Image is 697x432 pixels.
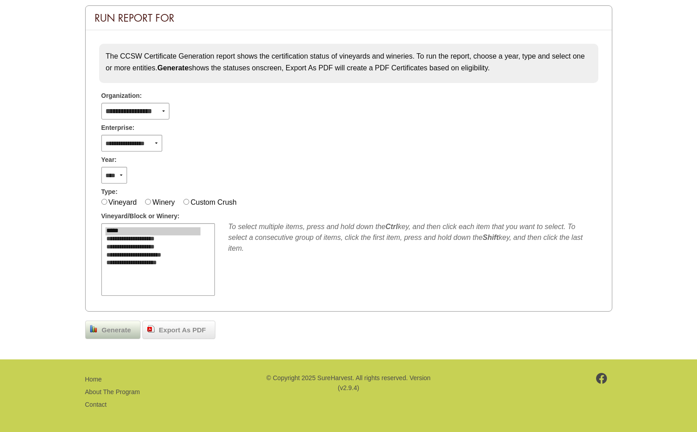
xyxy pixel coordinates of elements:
[101,211,180,221] span: Vineyard/Block or Winery:
[155,325,210,335] span: Export As PDF
[152,198,175,206] label: Winery
[191,198,237,206] label: Custom Crush
[97,325,136,335] span: Generate
[109,198,137,206] label: Vineyard
[228,221,596,254] div: To select multiple items, press and hold down the key, and then click each item that you want to ...
[142,321,215,340] a: Export As PDF
[101,123,135,133] span: Enterprise:
[85,388,140,395] a: About The Program
[596,373,607,384] img: footer-facebook.png
[86,6,612,30] div: Run Report For
[85,321,141,340] a: Generate
[101,91,142,101] span: Organization:
[157,64,188,72] strong: Generate
[85,401,107,408] a: Contact
[385,223,398,230] b: Ctrl
[265,373,432,393] p: © Copyright 2025 SureHarvest. All rights reserved. Version (v2.9.4)
[90,325,97,332] img: chart_bar.png
[147,325,155,332] img: doc_pdf.png
[106,51,592,74] p: The CCSW Certificate Generation report shows the certification status of vineyards and wineries. ...
[101,155,117,165] span: Year:
[85,376,102,383] a: Home
[483,234,499,241] b: Shift
[101,187,118,197] span: Type:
